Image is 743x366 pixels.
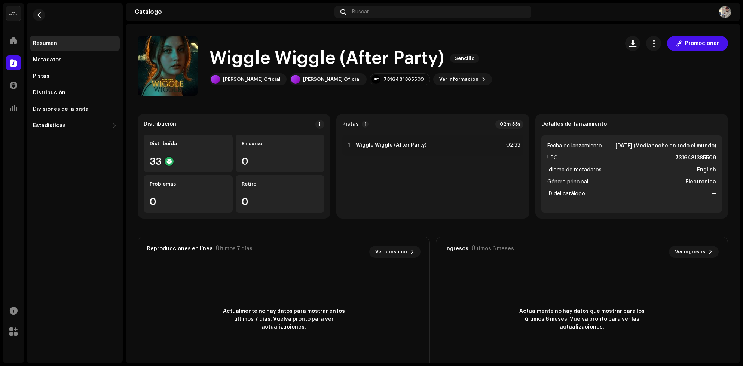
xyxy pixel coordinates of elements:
img: 852d329a-1acc-4078-8467-7e42b92f1d24 [719,6,731,18]
p-badge: 1 [362,121,369,128]
div: Retiro [242,181,319,187]
strong: Detalles del lanzamiento [541,121,607,127]
span: Ver ingresos [675,244,705,259]
re-m-nav-item: Metadatos [30,52,120,67]
div: Pistas [33,73,49,79]
div: 7316481385509 [383,76,424,82]
button: Ver consumo [369,246,421,258]
strong: — [711,189,716,198]
span: Ver consumo [375,244,407,259]
img: 02a7c2d3-3c89-4098-b12f-2ff2945c95ee [6,6,21,21]
button: Ver información [433,73,492,85]
button: Promocionar [667,36,728,51]
div: Distribución [144,121,176,127]
div: Distribución [33,90,65,96]
div: Últimos 6 meses [471,246,514,252]
span: Sencillo [450,54,479,63]
div: 02m 33s [495,120,523,129]
strong: Electronica [685,177,716,186]
strong: Wiggle Wiggle (After Party) [356,142,426,148]
div: Distribuída [150,141,227,147]
h1: Wiggle Wiggle (After Party) [210,46,444,70]
div: Ingresos [445,246,468,252]
div: Últimos 7 días [216,246,253,252]
strong: English [697,165,716,174]
span: ID del catálogo [547,189,585,198]
span: Actualmente no hay datos para mostrar en los últimos 7 días. Vuelva pronto para ver actualizaciones. [217,308,351,331]
span: Fecha de lanzamiento [547,141,602,150]
re-m-nav-item: Distribución [30,85,120,100]
div: Reproducciones en línea [147,246,213,252]
span: Buscar [352,9,369,15]
div: [PERSON_NAME] Oficial [303,76,361,82]
span: Actualmente no hay datos que mostrar para los últimos 6 meses. Vuelva pronto para ver las actuali... [515,308,649,331]
re-m-nav-item: Resumen [30,36,120,51]
re-m-nav-item: Pistas [30,69,120,84]
div: Problemas [150,181,227,187]
span: Promocionar [685,36,719,51]
div: [PERSON_NAME] Oficial [223,76,281,82]
button: Ver ingresos [669,246,719,258]
div: Catálogo [135,9,331,15]
strong: 7316481385509 [675,153,716,162]
strong: [DATE] (Medianoche en todo el mundo) [615,141,716,150]
span: Género principal [547,177,588,186]
re-m-nav-dropdown: Estadísticas [30,118,120,133]
div: Resumen [33,40,57,46]
div: Metadatos [33,57,62,63]
span: Idioma de metadatos [547,165,602,174]
div: En curso [242,141,319,147]
span: Ver información [439,72,478,87]
span: UPC [547,153,557,162]
div: Divisiones de la pista [33,106,89,112]
div: Estadísticas [33,123,66,129]
div: 02:33 [504,141,520,150]
strong: Pistas [342,121,359,127]
re-m-nav-item: Divisiones de la pista [30,102,120,117]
